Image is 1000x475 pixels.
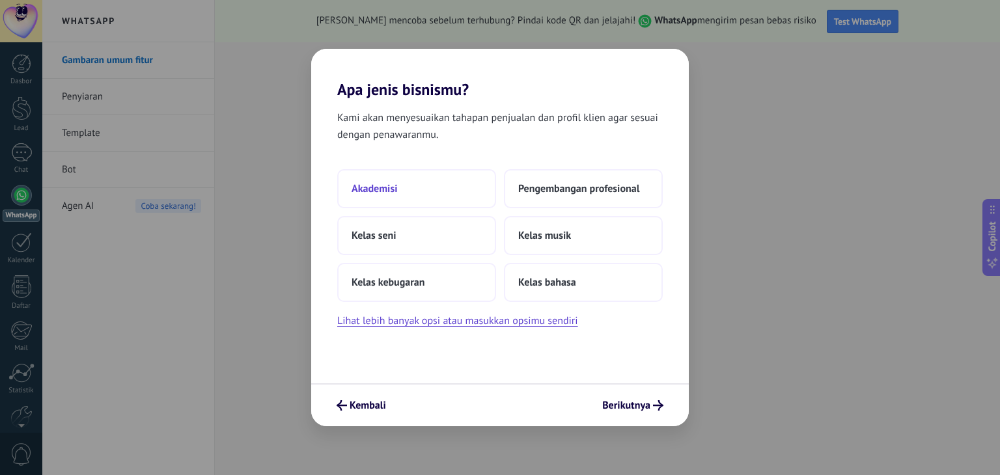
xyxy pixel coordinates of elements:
[352,276,424,289] span: Kelas kebugaran
[504,263,663,302] button: Kelas bahasa
[331,394,392,416] button: Kembali
[504,169,663,208] button: Pengembangan profesional
[352,182,397,195] span: Akademisi
[518,229,571,242] span: Kelas musik
[337,109,663,143] span: Kami akan menyesuaikan tahapan penjualan dan profil klien agar sesuai dengan penawaranmu.
[337,169,496,208] button: Akademisi
[352,229,396,242] span: Kelas seni
[518,182,639,195] span: Pengembangan profesional
[337,312,578,329] button: Lihat lebih banyak opsi atau masukkan opsimu sendiri
[518,276,576,289] span: Kelas bahasa
[337,216,496,255] button: Kelas seni
[311,49,689,99] h2: Apa jenis bisnismu?
[602,401,650,410] span: Berikutnya
[337,263,496,302] button: Kelas kebugaran
[596,394,669,416] button: Berikutnya
[350,401,386,410] span: Kembali
[504,216,663,255] button: Kelas musik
